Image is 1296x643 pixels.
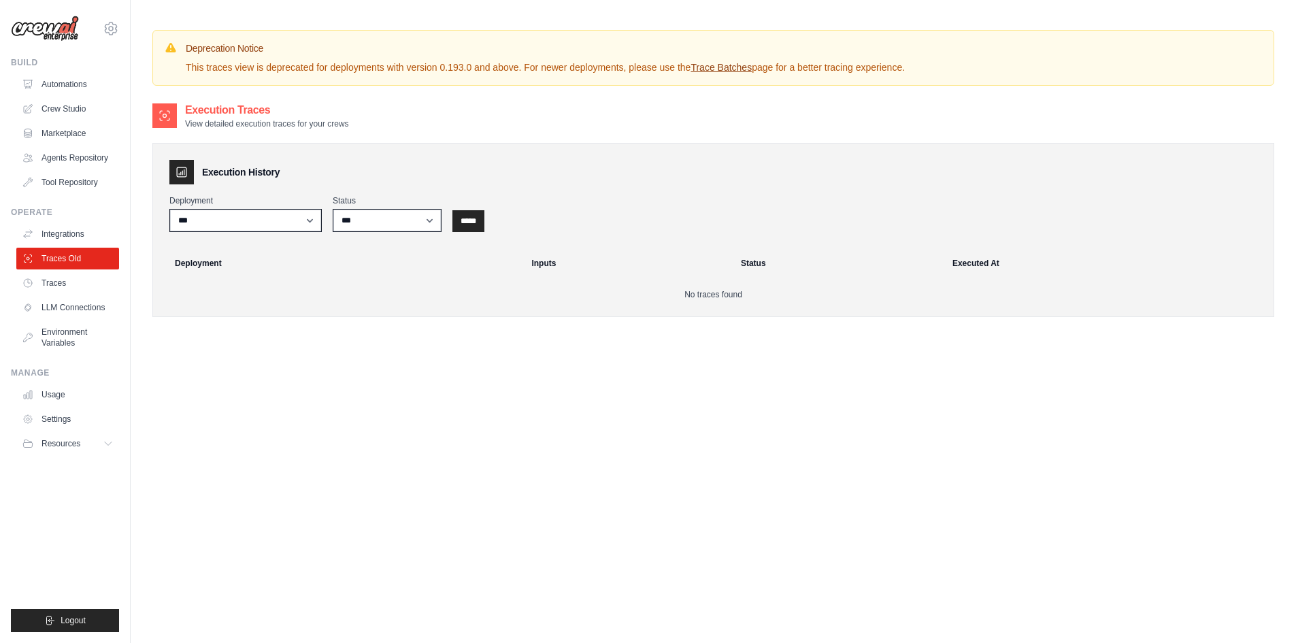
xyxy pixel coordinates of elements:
span: Logout [61,615,86,626]
th: Deployment [159,248,523,278]
a: Agents Repository [16,147,119,169]
button: Logout [11,609,119,632]
th: Executed At [944,248,1268,278]
label: Status [333,195,442,206]
a: Traces [16,272,119,294]
h3: Execution History [202,165,280,179]
a: Automations [16,73,119,95]
div: Manage [11,367,119,378]
a: Crew Studio [16,98,119,120]
th: Status [733,248,944,278]
a: Trace Batches [691,62,752,73]
p: This traces view is deprecated for deployments with version 0.193.0 and above. For newer deployme... [186,61,905,74]
a: Marketplace [16,122,119,144]
a: Traces Old [16,248,119,269]
a: Settings [16,408,119,430]
h2: Execution Traces [185,102,349,118]
p: No traces found [169,289,1257,300]
span: Resources [41,438,80,449]
a: Integrations [16,223,119,245]
label: Deployment [169,195,322,206]
div: Build [11,57,119,68]
button: Resources [16,433,119,455]
a: LLM Connections [16,297,119,318]
div: Operate [11,207,119,218]
a: Usage [16,384,119,406]
a: Environment Variables [16,321,119,354]
h3: Deprecation Notice [186,42,905,55]
th: Inputs [523,248,732,278]
p: View detailed execution traces for your crews [185,118,349,129]
a: Tool Repository [16,171,119,193]
img: Logo [11,16,79,42]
